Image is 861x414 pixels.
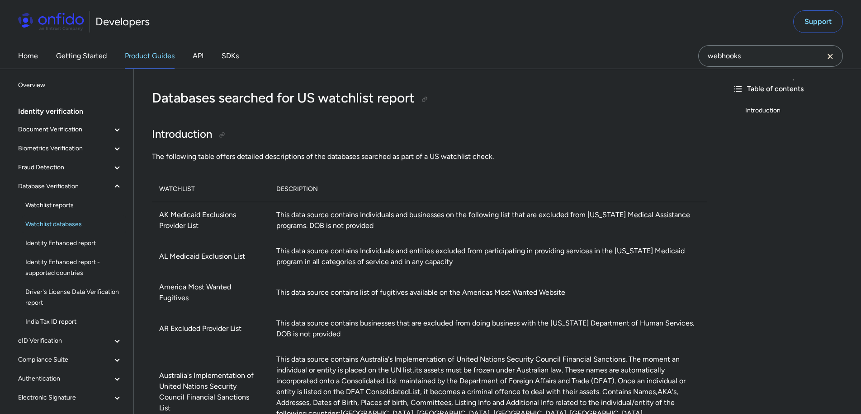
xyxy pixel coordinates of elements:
[25,316,123,327] span: India Tax ID report
[25,219,123,230] span: Watchlist databases
[14,370,126,388] button: Authentication
[152,177,269,202] th: Watchlist
[733,84,854,94] div: Table of contents
[14,332,126,350] button: eID Verification
[18,80,123,91] span: Overview
[269,177,707,202] th: Description
[22,253,126,282] a: Identity Enhanced report - supported countries
[125,43,175,69] a: Product Guides
[22,283,126,312] a: Driver's License Data Verification report
[18,13,84,31] img: Onfido Logo
[14,177,126,195] button: Database Verification
[18,143,112,154] span: Biometrics Verification
[22,196,126,214] a: Watchlist reports
[14,140,126,158] button: Biometrics Verification
[152,89,707,107] h1: Databases searched for US watchlist report
[18,354,112,365] span: Compliance Suite
[18,43,38,69] a: Home
[56,43,107,69] a: Getting Started
[22,215,126,233] a: Watchlist databases
[152,127,707,142] h2: Introduction
[14,389,126,407] button: Electronic Signature
[269,202,707,238] td: This data source contains Individuals and businesses on the following list that are excluded from...
[152,151,707,162] p: The following table offers detailed descriptions of the databases searched as part of a US watchl...
[152,274,269,311] td: America Most Wanted Fugitives
[269,311,707,347] td: This data source contains businesses that are excluded from doing business with the [US_STATE] De...
[22,234,126,252] a: Identity Enhanced report
[18,124,112,135] span: Document Verification
[18,392,112,403] span: Electronic Signature
[25,257,123,279] span: Identity Enhanced report - supported countries
[18,373,112,384] span: Authentication
[14,121,126,139] button: Document Verification
[18,162,112,173] span: Fraud Detection
[18,335,112,346] span: eID Verification
[152,311,269,347] td: AR Excluded Provider List
[25,238,123,249] span: Identity Enhanced report
[222,43,239,69] a: SDKs
[745,105,854,116] a: Introduction
[269,238,707,274] td: This data source contains Individuals and entities excluded from participating in providing servi...
[22,313,126,331] a: India Tax ID report
[14,351,126,369] button: Compliance Suite
[152,238,269,274] td: AL Medicaid Exclusion List
[14,158,126,177] button: Fraud Detection
[269,274,707,311] td: This data source contains list of fugitives available on the Americas Most Wanted Website
[793,10,843,33] a: Support
[25,287,123,308] span: Driver's License Data Verification report
[95,14,150,29] h1: Developers
[18,102,130,121] div: Identity verification
[825,51,836,62] svg: Clear search field button
[193,43,203,69] a: API
[25,200,123,211] span: Watchlist reports
[14,76,126,94] a: Overview
[18,181,112,192] span: Database Verification
[152,202,269,238] td: AK Medicaid Exclusions Provider List
[698,45,843,67] input: Onfido search input field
